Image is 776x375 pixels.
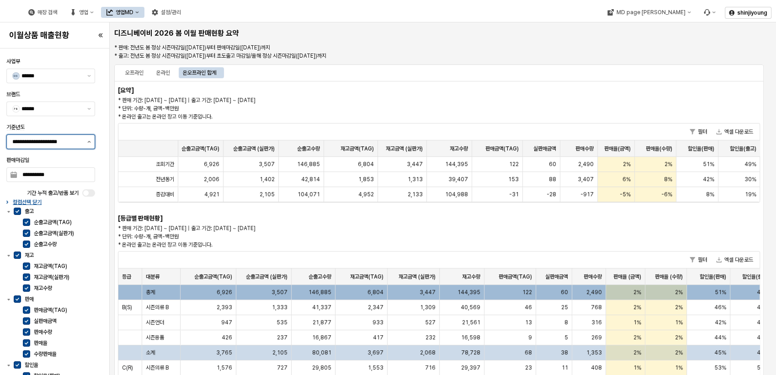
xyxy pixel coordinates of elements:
[358,176,374,183] span: 1,853
[586,289,602,296] span: 2,490
[425,364,436,371] span: 716
[675,334,683,341] span: 2%
[194,273,232,280] span: 순출고금액(TAG)
[715,319,726,326] span: 42%
[528,334,532,341] span: 9
[547,191,556,198] span: -28
[120,67,149,78] div: 오프라인
[714,349,726,356] span: 45%
[183,67,216,78] div: 온오프라인 합계
[525,304,532,311] span: 46
[156,67,170,78] div: 온라인
[757,289,769,296] span: 49%
[271,289,287,296] span: 3,507
[272,304,287,311] span: 1,333
[146,334,164,341] span: 시즌용품
[462,273,480,280] span: 재고수량
[217,289,232,296] span: 6,926
[564,334,568,341] span: 5
[372,319,383,326] span: 933
[620,191,631,198] span: -5%
[13,73,19,79] span: DS
[34,328,52,336] span: 판매수량
[613,273,641,280] span: 판매율 (금액)
[675,319,683,326] span: 1%
[122,304,132,311] span: B(S)
[204,176,219,183] span: 2,006
[399,273,436,280] span: 재고금액 (실판가)
[298,191,320,198] span: 104,071
[277,364,287,371] span: 727
[23,7,63,18] div: 매장 검색
[25,361,38,369] span: 할인율
[358,161,374,168] span: 6,804
[116,9,133,16] div: 영업MD
[368,304,383,311] span: 2,347
[151,67,175,78] div: 온라인
[757,349,769,356] span: 44%
[312,349,331,356] span: 80,081
[358,191,374,198] span: 4,952
[633,364,641,371] span: 1%
[420,289,436,296] span: 3,447
[757,334,769,341] span: 44%
[633,289,641,296] span: 2%
[508,176,519,183] span: 153
[408,191,423,198] span: 2,133
[114,29,381,38] h5: 디즈니베이비 2026 봄 이월 판매현황 요약
[301,176,320,183] span: 42,814
[737,9,767,16] p: shinjiyoung
[591,304,602,311] span: 768
[703,161,714,168] span: 51%
[13,106,19,112] span: 79
[757,364,769,371] span: 54%
[6,58,20,64] span: 사업부
[445,161,468,168] span: 144,395
[84,69,95,83] button: 제안 사항 표시
[217,304,232,311] span: 2,393
[580,191,594,198] span: -917
[578,161,594,168] span: 2,490
[64,7,99,18] div: 영업
[313,319,331,326] span: 21,877
[742,273,769,280] span: 할인율(출고)
[700,273,726,280] span: 할인율(판매)
[522,289,532,296] span: 122
[222,334,232,341] span: 426
[156,191,174,198] span: 증감대비
[204,191,219,198] span: 4,921
[118,86,165,94] h6: [요약]
[181,145,219,152] span: 순출고금액(TAG)
[712,126,757,137] button: 엑셀 다운로드
[461,349,480,356] span: 78,728
[118,214,219,222] h6: [등급별 판매현황]
[25,295,34,303] span: 판매
[499,273,532,280] span: 판매금액(TAG)
[686,254,711,265] button: 필터
[664,161,672,168] span: 2%
[591,319,602,326] span: 316
[277,334,287,341] span: 237
[146,364,169,371] span: 시즌의류 B
[367,349,383,356] span: 3,697
[425,319,436,326] span: 527
[714,364,726,371] span: 53%
[373,334,383,341] span: 417
[591,334,602,341] span: 269
[146,304,169,311] span: 시즌의류 B
[461,334,480,341] span: 16,598
[217,364,232,371] span: 1,576
[675,364,683,371] span: 1%
[6,124,25,131] span: 기준년도
[156,176,174,183] span: 전년동기
[706,191,714,198] span: 8%
[340,145,374,152] span: 재고금액(TAG)
[312,304,331,311] span: 41,337
[562,364,568,371] span: 11
[757,304,769,311] span: 44%
[688,145,714,152] span: 할인율(판매)
[110,22,776,375] main: App Frame
[146,289,155,296] span: 총계
[146,319,164,326] span: 시즌언더
[675,304,683,311] span: 2%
